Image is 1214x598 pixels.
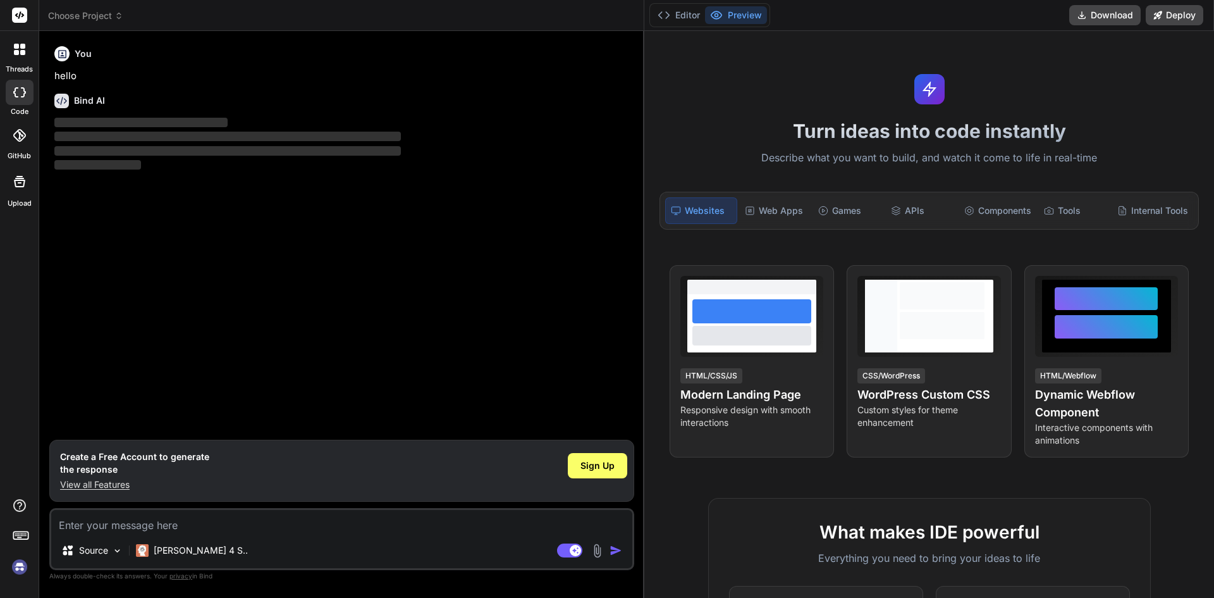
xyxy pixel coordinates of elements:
p: Describe what you want to build, and watch it come to life in real-time [652,150,1206,166]
span: Sign Up [580,459,615,472]
p: Always double-check its answers. Your in Bind [49,570,634,582]
img: Pick Models [112,545,123,556]
label: Upload [8,198,32,209]
label: threads [6,64,33,75]
img: Claude 4 Sonnet [136,544,149,557]
div: Internal Tools [1112,197,1193,224]
h4: WordPress Custom CSS [857,386,1000,404]
span: ‌ [54,118,228,127]
span: Choose Project [48,9,123,22]
div: HTML/CSS/JS [680,368,742,383]
img: signin [9,556,30,578]
div: Tools [1039,197,1110,224]
span: ‌ [54,132,401,141]
label: code [11,106,28,117]
div: Games [813,197,884,224]
h4: Dynamic Webflow Component [1035,386,1178,421]
h4: Modern Landing Page [680,386,823,404]
p: Source [79,544,108,557]
h6: Bind AI [74,94,105,107]
p: Everything you need to bring your ideas to life [729,551,1130,566]
p: hello [54,69,632,84]
p: Custom styles for theme enhancement [857,404,1000,429]
button: Editor [653,6,705,24]
img: attachment [590,544,604,558]
p: [PERSON_NAME] 4 S.. [154,544,248,557]
div: Websites [665,197,737,224]
div: Components [959,197,1036,224]
div: Web Apps [740,197,811,224]
p: View all Features [60,478,209,491]
p: Interactive components with animations [1035,421,1178,447]
button: Deploy [1146,5,1203,25]
button: Download [1069,5,1141,25]
label: GitHub [8,151,31,161]
img: icon [610,544,622,557]
div: APIs [886,197,957,224]
h6: You [75,47,92,60]
h1: Create a Free Account to generate the response [60,451,209,476]
div: HTML/Webflow [1035,368,1101,383]
h2: What makes IDE powerful [729,519,1130,545]
span: ‌ [54,146,401,156]
h1: Turn ideas into code instantly [652,120,1206,142]
div: CSS/WordPress [857,368,925,383]
span: ‌ [54,160,141,170]
button: Preview [705,6,767,24]
span: privacy [169,572,192,580]
p: Responsive design with smooth interactions [680,404,823,429]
